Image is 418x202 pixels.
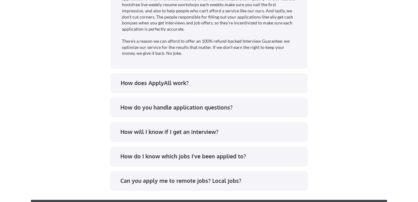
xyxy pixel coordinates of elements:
[120,177,302,185] div: Can you apply me to remote jobs? Local jobs?
[120,153,302,160] div: How do I know which jobs I've been applied to?
[120,128,302,136] div: How will I know if I get an interview?
[121,79,302,87] div: How does ApplyAll work?
[120,104,302,111] div: How do you handle application questions?
[132,2,220,7] a: free live weekly resume workshops each week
